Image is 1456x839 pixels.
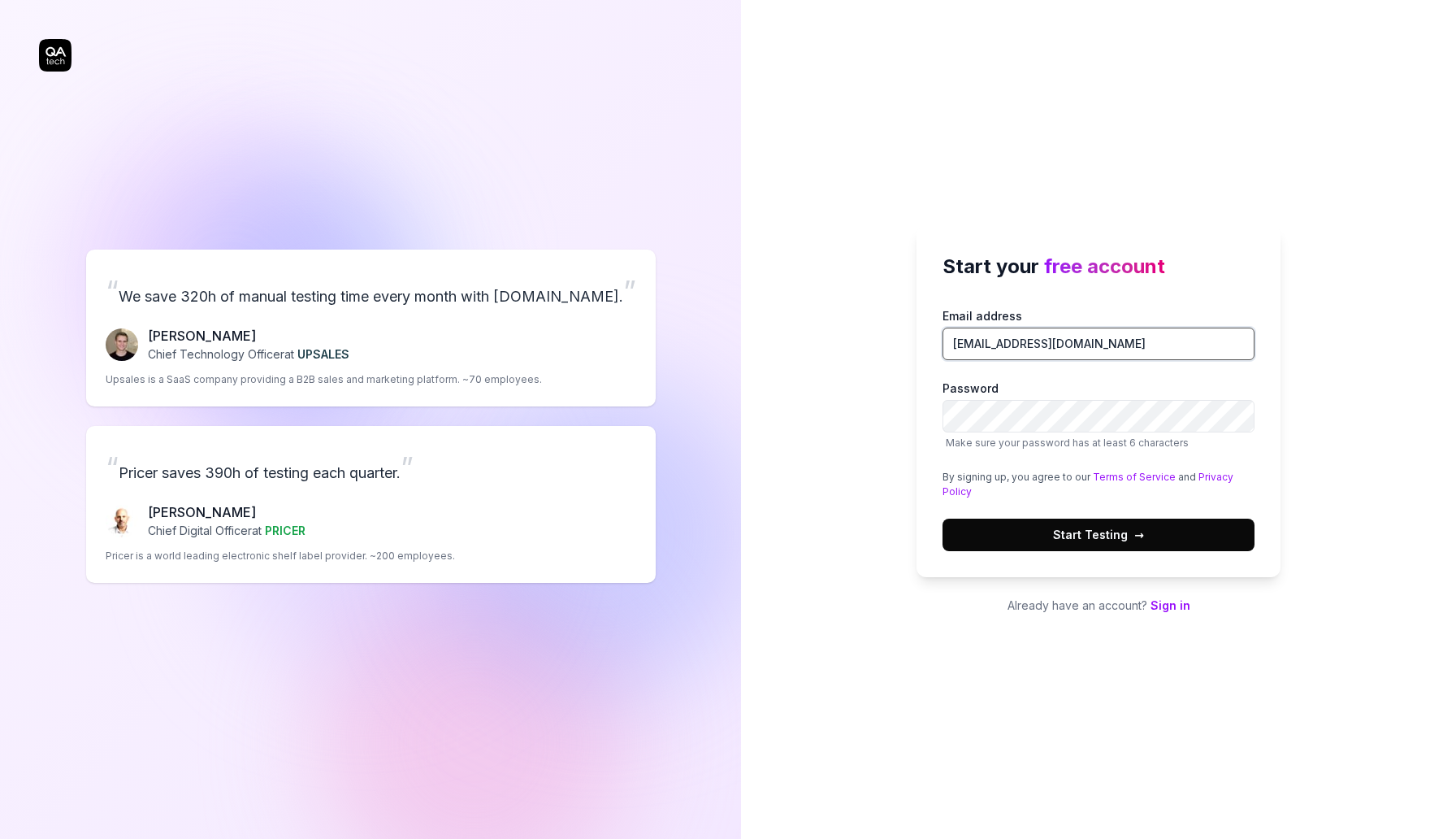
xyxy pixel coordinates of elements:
span: → [1134,526,1144,543]
h2: Start your [942,252,1254,281]
a: Terms of Service [1093,471,1176,483]
label: Password [942,380,1254,450]
input: PasswordMake sure your password has at least 6 characters [942,400,1254,433]
span: free account [1044,254,1165,278]
p: Chief Digital Officer at [148,522,305,539]
a: “We save 320h of manual testing time every month with [DOMAIN_NAME].”Fredrik Seidl[PERSON_NAME]Ch... [86,250,656,406]
p: We save 320h of manual testing time every month with [DOMAIN_NAME]. [106,269,636,313]
p: Upsales is a SaaS company providing a B2B sales and marketing platform. ~70 employees. [106,372,542,387]
p: [PERSON_NAME] [148,502,305,522]
label: Email address [942,307,1254,360]
span: “ [106,273,119,309]
a: Sign in [1150,598,1190,612]
span: ” [623,273,636,309]
span: Start Testing [1053,526,1144,543]
p: Chief Technology Officer at [148,346,349,363]
button: Start Testing→ [942,519,1254,551]
img: Fredrik Seidl [106,328,138,361]
img: Chris Chalkitis [106,505,138,537]
p: [PERSON_NAME] [148,326,349,346]
a: Privacy Policy [942,471,1233,498]
span: PRICER [265,524,305,537]
span: ” [401,450,414,485]
a: “Pricer saves 390h of testing each quarter.”Chris Chalkitis[PERSON_NAME]Chief Digital Officerat P... [86,426,656,583]
p: Pricer saves 390h of testing each quarter. [106,446,636,489]
p: Already have an account? [916,597,1280,614]
span: Make sure your password has at least 6 characters [946,437,1189,449]
input: Email address [942,328,1254,360]
div: By signing up, you agree to our and [942,470,1254,499]
span: UPSALES [297,347,349,361]
p: Pricer is a world leading electronic shelf label provider. ~200 employees. [106,549,455,563]
span: “ [106,450,119,485]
